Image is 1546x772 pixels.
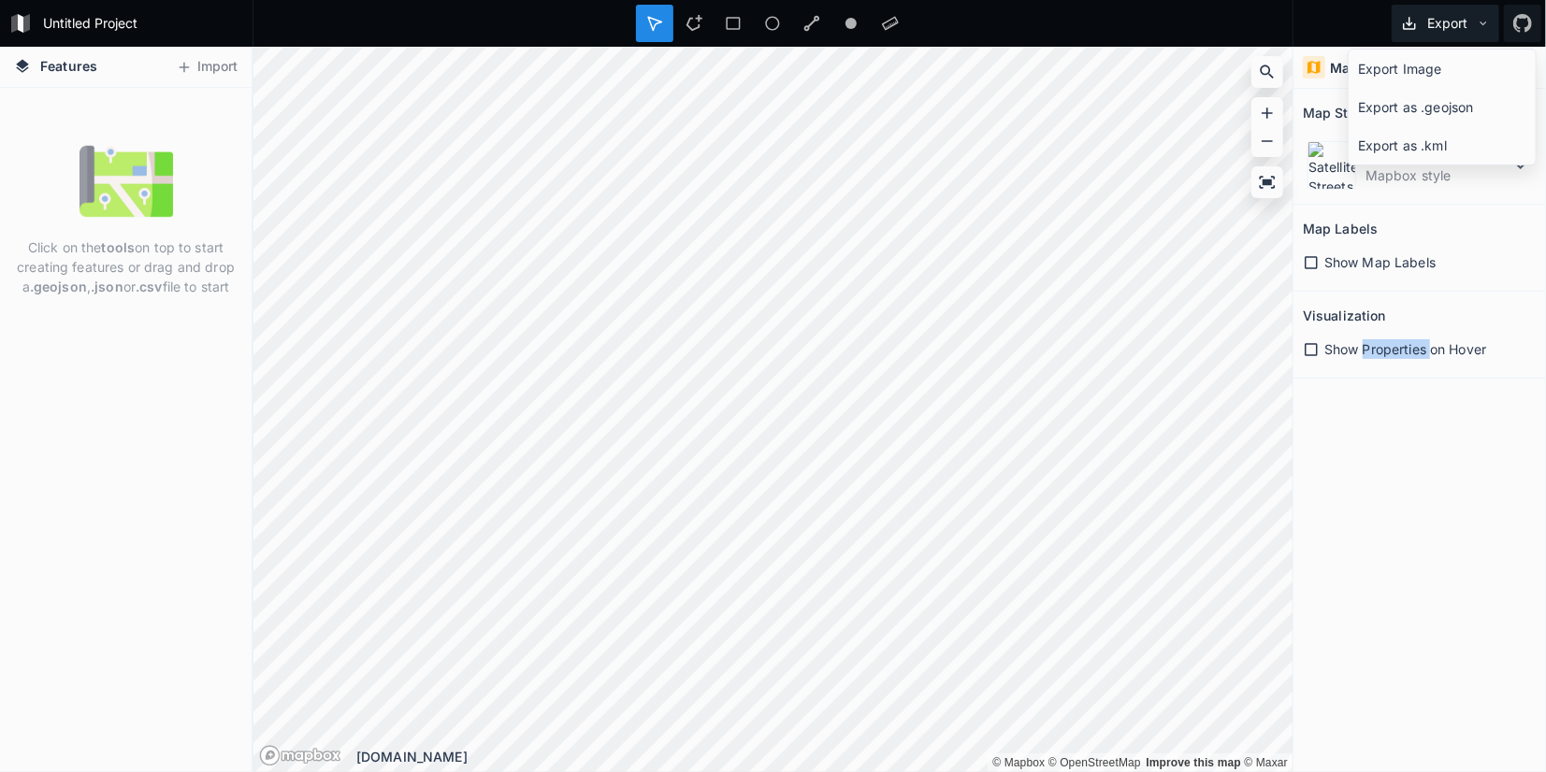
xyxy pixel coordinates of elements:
[1365,165,1510,185] dd: Mapbox style
[1392,5,1499,42] button: Export
[1308,141,1356,190] img: Satellite-Streets
[30,279,87,294] strong: .geojson
[166,52,247,82] button: Import
[259,745,341,766] a: Mapbox logo
[1324,252,1436,272] span: Show Map Labels
[79,135,173,228] img: empty
[136,279,163,294] strong: .csv
[1330,58,1439,78] h4: Map and Visuals
[1324,339,1486,359] span: Show Properties on Hover
[356,747,1293,766] div: [DOMAIN_NAME]
[1349,50,1536,88] div: Export Image
[1303,214,1378,243] h2: Map Labels
[1303,98,1367,127] h2: Map Style
[1349,88,1536,126] div: Export as .geojson
[1349,126,1536,164] div: Export as .kml
[992,756,1045,769] a: Mapbox
[1048,756,1141,769] a: OpenStreetMap
[14,237,238,296] p: Click on the on top to start creating features or drag and drop a , or file to start
[1146,756,1241,769] a: Map feedback
[101,239,135,255] strong: tools
[1303,301,1386,330] h2: Visualization
[40,56,97,76] span: Features
[91,279,123,294] strong: .json
[1245,756,1289,769] a: Maxar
